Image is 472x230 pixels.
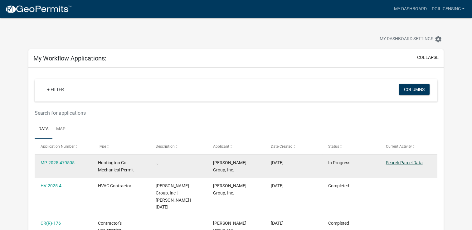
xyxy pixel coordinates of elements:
a: HV-2025-4 [41,183,61,188]
a: Search Parcel Data [386,160,422,165]
span: Type [98,144,106,149]
i: settings [435,36,442,43]
span: Huntington Co. Mechanical Permit [98,160,134,172]
a: My Dashboard [391,3,429,15]
datatable-header-cell: Status [322,139,380,154]
span: Date Created [271,144,293,149]
input: Search for applications [35,107,369,119]
span: Status [328,144,339,149]
datatable-header-cell: Applicant [207,139,265,154]
span: Dilling Group, Inc. [213,160,246,172]
button: collapse [417,54,439,61]
span: Completed [328,183,349,188]
datatable-header-cell: Date Created [265,139,322,154]
span: In Progress [328,160,350,165]
span: Completed [328,221,349,226]
span: 09/16/2025 [271,160,284,165]
span: 11/01/2024 [271,221,284,226]
a: Data [35,119,52,139]
span: 12/31/2024 [271,183,284,188]
span: Description [156,144,175,149]
span: Dilling Group, Inc. [213,183,246,195]
span: Applicant [213,144,229,149]
span: Current Activity [386,144,411,149]
datatable-header-cell: Type [92,139,149,154]
a: dgilicensing [429,3,467,15]
datatable-header-cell: Current Activity [380,139,437,154]
span: , , [156,160,158,165]
button: My Dashboard Settingssettings [375,33,447,45]
button: Columns [399,84,430,95]
h5: My Workflow Applications: [33,55,106,62]
span: My Dashboard Settings [380,36,433,43]
span: HVAC Contractor [98,183,131,188]
span: Dilling Group, Inc | Todd Pardue | 12/31/2025 [156,183,191,209]
datatable-header-cell: Description [150,139,207,154]
datatable-header-cell: Application Number [35,139,92,154]
a: CR(R)-176 [41,221,61,226]
span: Application Number [41,144,75,149]
a: + Filter [42,84,69,95]
a: Map [52,119,69,139]
a: MP-2025-479505 [41,160,75,165]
